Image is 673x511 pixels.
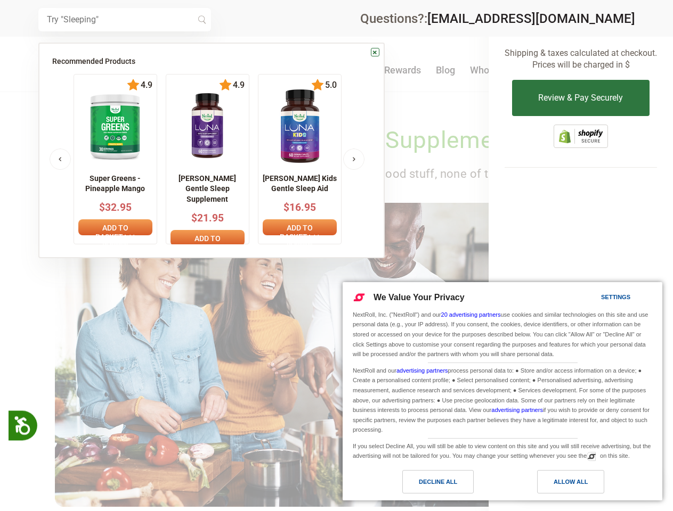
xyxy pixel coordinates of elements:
[351,439,654,462] div: If you select Decline All, you will still be able to view content on this site and you will still...
[396,367,448,374] a: advertising partners
[427,11,635,26] a: [EMAIL_ADDRESS][DOMAIN_NAME]
[349,470,502,499] a: Decline All
[33,8,138,24] span: The Nested Loyalty Program
[78,219,152,235] a: Add to basket
[588,26,614,37] span: $0.00
[512,80,649,116] button: Review & Pay Securely
[502,470,656,499] a: Allow All
[582,289,608,308] a: Settings
[263,173,337,194] p: [PERSON_NAME] Kids Gentle Sleep Aid
[50,149,71,170] button: Previous
[38,8,211,31] input: Try "Sleeping"
[263,89,337,163] img: 1_edfe67ed-9f0f-4eb3-a1ff-0a9febdc2b11_x140.png
[351,309,654,360] div: NextRoll, Inc. ("NextRoll") and our use cookies and similar technologies on this site and use per...
[263,219,337,235] a: Add to basket
[324,80,337,90] span: 5.0
[83,89,148,163] img: imgpsh_fullsize_anim_-_2025-02-26T222351.371_x140.png
[351,363,654,436] div: NextRoll and our process personal data to: ● Store and/or access information on a device; ● Creat...
[491,407,543,413] a: advertising partners
[343,149,364,170] button: Next
[283,201,316,213] span: $16.95
[371,48,379,56] a: ×
[179,89,236,163] img: NN_LUNA_US_60_front_1_x140.png
[99,201,132,213] span: $32.95
[219,79,232,92] img: star.svg
[171,173,245,204] p: [PERSON_NAME] Gentle Sleep Supplement
[191,211,224,224] span: $21.95
[441,311,501,318] a: 20 advertising partners
[554,125,608,148] img: Shopify secure badge
[554,140,608,150] a: This online store is secured by Shopify
[419,476,457,488] div: Decline All
[374,293,465,302] span: We Value Your Privacy
[232,80,245,90] span: 4.9
[311,79,324,92] img: star.svg
[601,291,630,303] div: Settings
[360,12,635,25] div: Questions?:
[171,229,245,245] a: Add to basket
[52,57,135,65] span: Recommended Products
[505,47,657,71] p: Shipping & taxes calculated at checkout. Prices will be charged in $
[127,79,140,92] img: star.svg
[140,80,152,90] span: 4.9
[554,476,588,488] div: Allow All
[78,173,152,194] p: Super Greens - Pineapple Mango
